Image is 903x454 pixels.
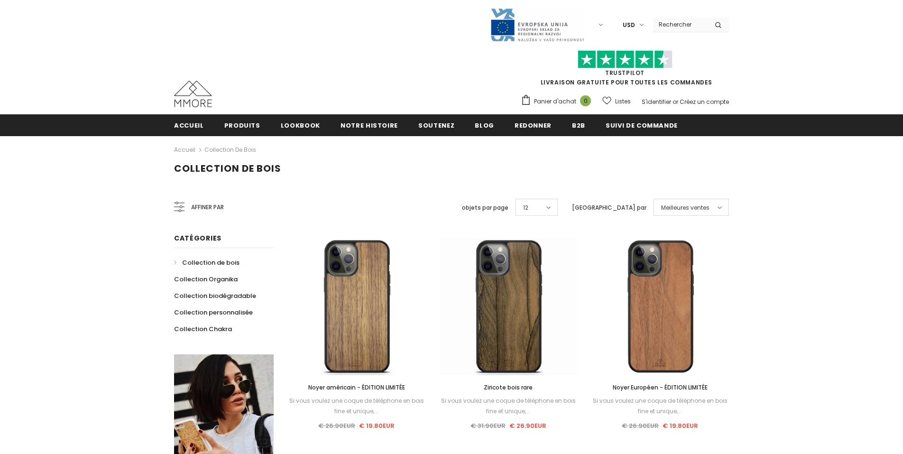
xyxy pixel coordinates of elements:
label: [GEOGRAPHIC_DATA] par [572,203,646,213]
a: Collection Organika [174,271,238,287]
span: Collection de bois [174,162,281,175]
a: Suivi de commande [606,114,678,136]
span: Suivi de commande [606,121,678,130]
span: Collection de bois [182,258,240,267]
a: Noyer Européen - ÉDITION LIMITÉE [591,382,729,393]
div: Si vous voulez une coque de téléphone en bois fine et unique,... [591,396,729,417]
span: Ziricote bois rare [484,383,533,391]
span: Noyer américain - ÉDITION LIMITÉE [308,383,405,391]
span: Collection personnalisée [174,308,253,317]
span: Notre histoire [341,121,398,130]
a: Collection personnalisée [174,304,253,321]
span: € 26.90EUR [318,421,355,430]
span: € 26.90EUR [509,421,546,430]
span: Redonner [515,121,552,130]
span: Noyer Européen - ÉDITION LIMITÉE [613,383,708,391]
div: Si vous voulez une coque de téléphone en bois fine et unique,... [288,396,425,417]
a: Redonner [515,114,552,136]
span: Produits [224,121,260,130]
span: Collection biodégradable [174,291,256,300]
a: Collection Chakra [174,321,232,337]
span: or [673,98,678,106]
span: € 26.90EUR [622,421,659,430]
span: € 19.80EUR [359,421,395,430]
a: S'identifier [642,98,671,106]
a: Blog [475,114,494,136]
img: Faites confiance aux étoiles pilotes [578,50,673,69]
label: objets par page [462,203,508,213]
a: Accueil [174,144,195,156]
a: Collection de bois [204,146,256,154]
span: soutenez [418,121,454,130]
a: Collection biodégradable [174,287,256,304]
a: Panier d'achat 0 [521,94,596,109]
span: Accueil [174,121,204,130]
a: Notre histoire [341,114,398,136]
span: Blog [475,121,494,130]
span: Lookbook [281,121,320,130]
img: Cas MMORE [174,81,212,107]
span: Collection Organika [174,275,238,284]
a: B2B [572,114,585,136]
span: 12 [523,203,528,213]
span: Listes [615,97,631,106]
span: Affiner par [191,202,224,213]
span: Meilleures ventes [661,203,709,213]
a: soutenez [418,114,454,136]
a: Créez un compte [680,98,729,106]
a: Collection de bois [174,254,240,271]
span: B2B [572,121,585,130]
span: Catégories [174,233,221,243]
a: Accueil [174,114,204,136]
a: Lookbook [281,114,320,136]
a: TrustPilot [605,69,645,77]
span: Collection Chakra [174,324,232,334]
img: Javni Razpis [490,8,585,42]
span: Panier d'achat [534,97,576,106]
a: Javni Razpis [490,20,585,28]
span: 0 [580,95,591,106]
span: € 31.90EUR [470,421,506,430]
a: Ziricote bois rare [440,382,577,393]
span: USD [623,20,635,30]
a: Listes [602,93,631,110]
a: Produits [224,114,260,136]
span: € 19.80EUR [663,421,698,430]
a: Noyer américain - ÉDITION LIMITÉE [288,382,425,393]
div: Si vous voulez une coque de téléphone en bois fine et unique,... [440,396,577,417]
span: LIVRAISON GRATUITE POUR TOUTES LES COMMANDES [521,55,729,86]
input: Search Site [653,18,708,31]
